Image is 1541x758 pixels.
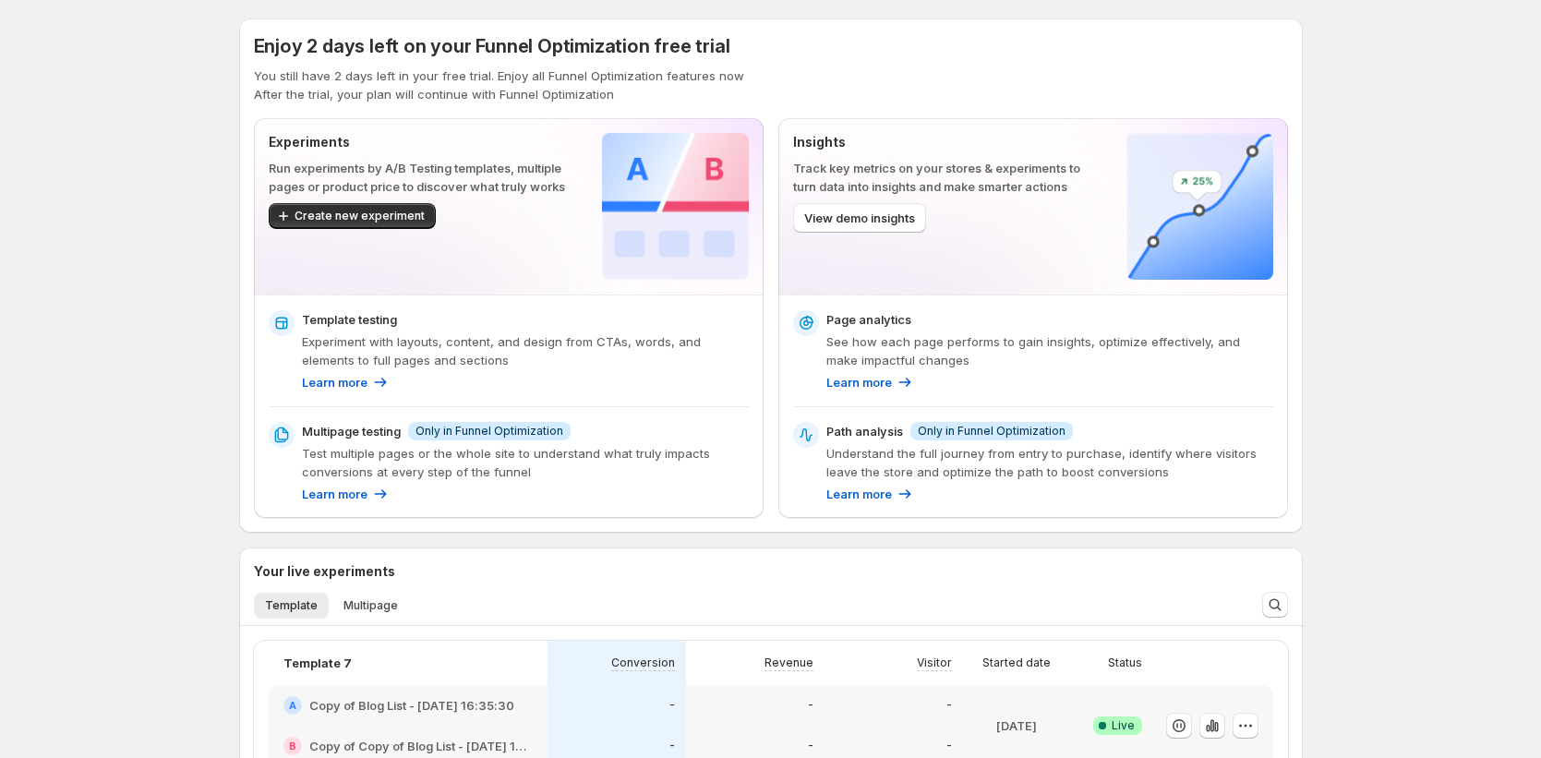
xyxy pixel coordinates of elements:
p: - [669,739,675,753]
p: Test multiple pages or the whole site to understand what truly impacts conversions at every step ... [302,444,749,481]
p: Run experiments by A/B Testing templates, multiple pages or product price to discover what truly ... [269,159,572,196]
p: [DATE] [996,716,1037,735]
span: View demo insights [804,209,915,227]
img: Experiments [602,133,749,280]
p: - [808,698,813,713]
a: Learn more [302,485,390,503]
button: View demo insights [793,203,926,233]
span: Multipage [343,598,398,613]
p: Learn more [826,373,892,391]
span: Enjoy 2 days left on your Funnel Optimization free trial [254,35,730,57]
p: Understand the full journey from entry to purchase, identify where visitors leave the store and o... [826,444,1273,481]
span: Create new experiment [295,209,425,223]
h2: A [289,700,296,711]
span: Only in Funnel Optimization [918,424,1065,439]
p: Revenue [764,656,813,670]
a: Learn more [826,485,914,503]
p: - [808,739,813,753]
p: - [946,698,952,713]
span: Only in Funnel Optimization [415,424,563,439]
p: Track key metrics on your stores & experiments to turn data into insights and make smarter actions [793,159,1097,196]
img: Insights [1126,133,1273,280]
p: Page analytics [826,310,911,329]
p: - [669,698,675,713]
a: Learn more [826,373,914,391]
p: Learn more [826,485,892,503]
p: Conversion [611,656,675,670]
p: Visitor [917,656,952,670]
p: Learn more [302,373,367,391]
p: Status [1108,656,1142,670]
p: Template testing [302,310,397,329]
p: Experiment with layouts, content, and design from CTAs, words, and elements to full pages and sec... [302,332,749,369]
p: - [946,739,952,753]
p: After the trial, your plan will continue with Funnel Optimization [254,85,1288,103]
button: Create new experiment [269,203,436,229]
h2: Copy of Copy of Blog List - [DATE] 16:35:30 [309,737,533,755]
span: Template [265,598,318,613]
p: Experiments [269,133,572,151]
p: Multipage testing [302,422,401,440]
p: Learn more [302,485,367,503]
h2: Copy of Blog List - [DATE] 16:35:30 [309,696,514,715]
p: Path analysis [826,422,903,440]
span: Live [1112,718,1135,733]
a: Learn more [302,373,390,391]
p: You still have 2 days left in your free trial. Enjoy all Funnel Optimization features now [254,66,1288,85]
h3: Your live experiments [254,562,395,581]
p: Insights [793,133,1097,151]
p: Template 7 [283,654,352,672]
button: Search and filter results [1262,592,1288,618]
h2: B [289,740,296,752]
p: Started date [982,656,1051,670]
p: See how each page performs to gain insights, optimize effectively, and make impactful changes [826,332,1273,369]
